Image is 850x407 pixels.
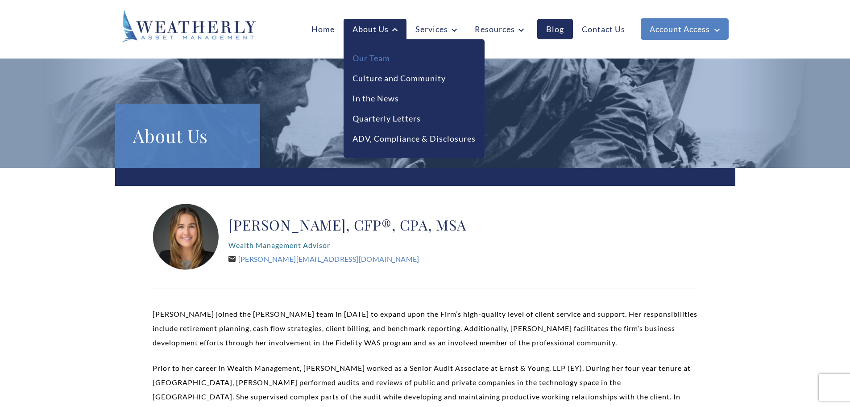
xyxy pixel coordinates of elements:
a: Our Team [352,52,390,64]
a: ADV, Compliance & Disclosures [352,133,476,145]
a: Resources [466,19,533,39]
a: [PERSON_NAME][EMAIL_ADDRESS][DOMAIN_NAME] [228,255,419,263]
a: Account Access [641,18,729,40]
p: Wealth Management Advisor [228,238,466,252]
img: Weatherly [122,10,256,43]
a: Culture and Community [352,72,446,84]
p: [PERSON_NAME] joined the [PERSON_NAME] team in [DATE] to expand upon the Firm’s high-quality leve... [153,307,698,350]
a: Services [406,19,466,39]
h1: About Us [133,122,242,150]
a: Contact Us [573,19,634,39]
a: Blog [537,19,573,39]
a: In the News [352,92,399,105]
a: Quarterly Letters [352,113,421,125]
a: About Us [344,19,406,40]
a: Home [303,19,344,39]
h2: [PERSON_NAME], CFP®, CPA, MSA [228,216,466,234]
